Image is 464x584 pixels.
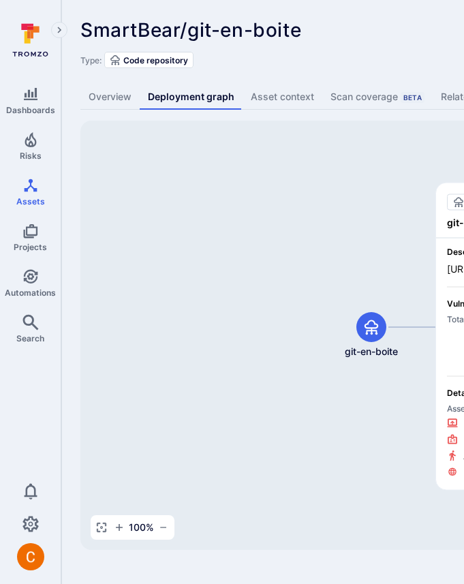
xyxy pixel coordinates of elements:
a: Overview [80,84,140,110]
button: Expand navigation menu [51,22,67,38]
span: 100 % [129,521,154,534]
span: Dashboards [6,105,55,115]
span: Assets [16,196,45,206]
span: Automations [5,288,56,298]
div: Camilo Rivera [17,543,44,570]
span: git-en-boite [345,345,398,358]
span: SmartBear/git-en-boite [80,18,301,42]
span: Code repository [123,55,188,65]
a: Asset context [243,84,322,110]
div: Scan coverage [330,90,424,104]
span: Projects [14,242,47,252]
span: Search [16,333,44,343]
i: Expand navigation menu [55,25,64,36]
a: Deployment graph [140,84,243,110]
img: ACg8ocJuq_DPPTkXyD9OlTnVLvDrpObecjcADscmEHLMiTyEnTELew=s96-c [17,543,44,570]
div: Beta [401,92,424,103]
span: Type: [80,55,102,65]
span: Risks [20,151,42,161]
